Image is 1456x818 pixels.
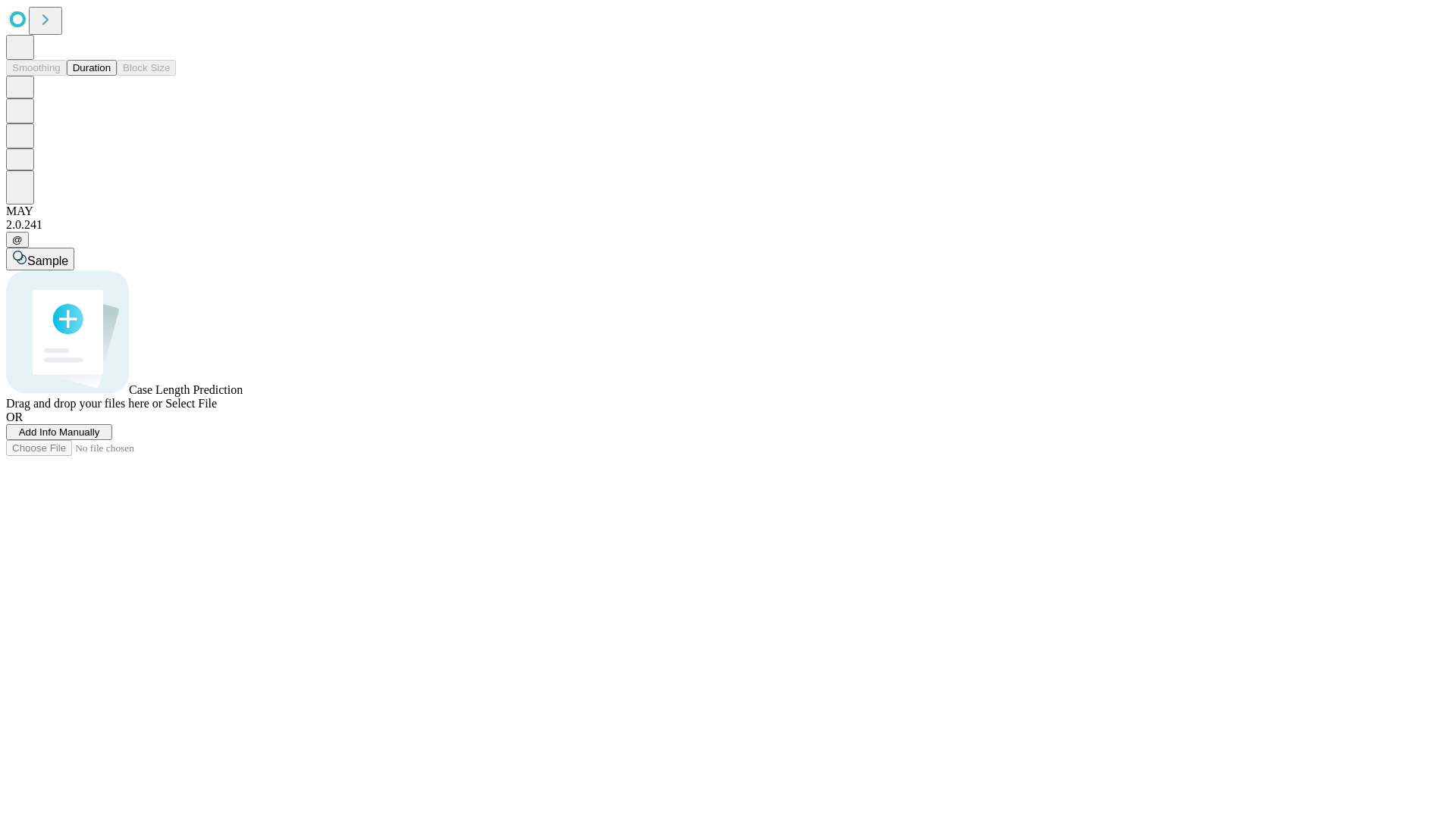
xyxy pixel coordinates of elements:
[6,411,23,423] span: OR
[6,204,1450,218] div: MAY
[6,397,162,410] span: Drag and drop your files here or
[6,232,29,248] button: @
[129,383,243,396] span: Case Length Prediction
[117,60,176,76] button: Block Size
[27,254,68,267] span: Sample
[6,248,74,270] button: Sample
[6,424,112,440] button: Add Info Manually
[6,218,1450,232] div: 2.0.241
[165,397,217,410] span: Select File
[6,60,67,76] button: Smoothing
[12,234,23,245] span: @
[19,426,100,438] span: Add Info Manually
[67,60,117,76] button: Duration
